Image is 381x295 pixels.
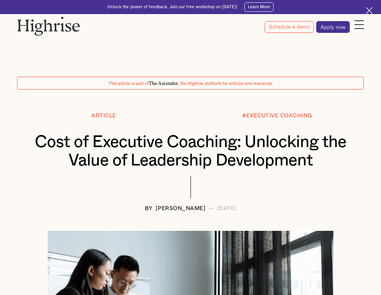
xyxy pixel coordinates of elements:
[316,21,350,33] a: Apply now
[208,206,214,212] div: —
[265,21,314,33] a: Schedule a demo
[156,206,206,212] div: [PERSON_NAME]
[17,16,80,36] img: Highrise logo
[91,113,116,119] div: Article
[366,7,373,14] img: Cross icon
[244,2,274,12] a: Learn More
[109,82,149,86] span: This article is part of
[178,82,273,86] span: , the Highrise platform for articles and resources.
[145,206,153,212] div: BY
[149,79,178,85] span: The Ascender
[107,4,237,10] div: Unlock the power of feedback. Join our free workshop on [DATE]!
[29,133,352,170] h1: Cost of Executive Coaching: Unlocking the Value of Leadership Development
[242,113,312,119] div: #EXECUTIVE COACHING
[217,206,237,212] div: [DATE]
